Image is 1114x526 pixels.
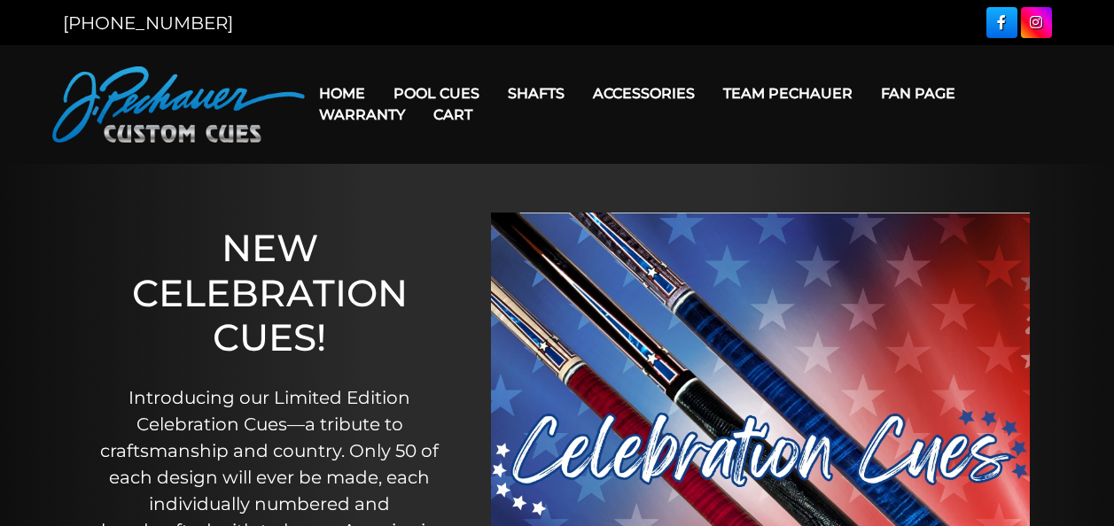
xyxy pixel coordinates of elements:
h1: NEW CELEBRATION CUES! [92,226,447,360]
a: Home [305,71,379,116]
a: Fan Page [867,71,970,116]
img: Pechauer Custom Cues [52,66,305,143]
a: Accessories [579,71,709,116]
a: Warranty [305,92,419,137]
a: Shafts [494,71,579,116]
a: Pool Cues [379,71,494,116]
a: Team Pechauer [709,71,867,116]
a: Cart [419,92,487,137]
a: [PHONE_NUMBER] [63,12,233,34]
